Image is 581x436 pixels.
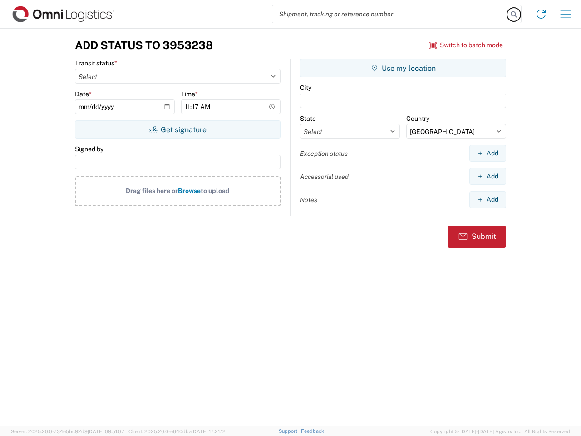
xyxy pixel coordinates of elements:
span: to upload [201,187,230,194]
span: [DATE] 09:51:07 [88,429,124,434]
span: Client: 2025.20.0-e640dba [128,429,226,434]
label: Transit status [75,59,117,67]
label: Signed by [75,145,103,153]
a: Support [279,428,301,434]
button: Use my location [300,59,506,77]
h3: Add Status to 3953238 [75,39,213,52]
span: Drag files here or [126,187,178,194]
label: City [300,84,311,92]
span: Copyright © [DATE]-[DATE] Agistix Inc., All Rights Reserved [430,427,570,436]
span: Server: 2025.20.0-734e5bc92d9 [11,429,124,434]
label: Accessorial used [300,173,349,181]
label: Exception status [300,149,348,158]
button: Add [469,191,506,208]
label: State [300,114,316,123]
label: Country [406,114,429,123]
a: Feedback [301,428,324,434]
span: [DATE] 17:21:12 [192,429,226,434]
label: Notes [300,196,317,204]
button: Get signature [75,120,281,139]
label: Time [181,90,198,98]
label: Date [75,90,92,98]
button: Submit [448,226,506,248]
input: Shipment, tracking or reference number [272,5,507,23]
span: Browse [178,187,201,194]
button: Add [469,145,506,162]
button: Switch to batch mode [429,38,503,53]
button: Add [469,168,506,185]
